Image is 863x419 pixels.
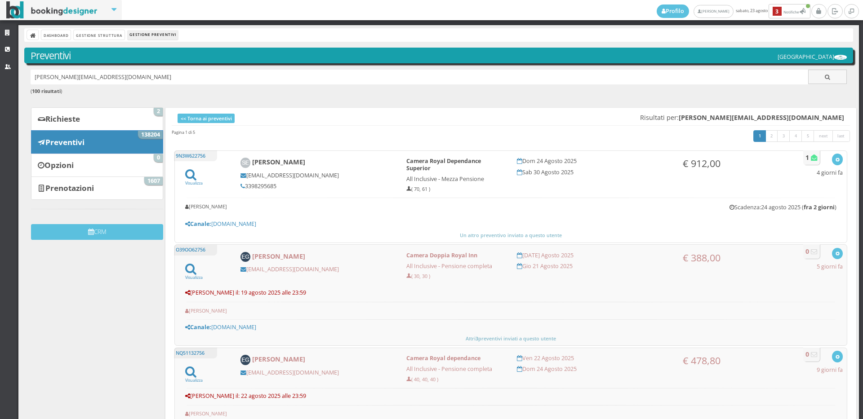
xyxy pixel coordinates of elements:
[185,371,203,383] a: Visualizza
[185,220,211,228] b: Canale:
[406,176,505,182] h5: All Inclusive - Mezza Pensione
[252,252,305,260] b: [PERSON_NAME]
[406,354,480,362] b: Camera Royal dependance
[406,186,505,192] h6: ( 70, 61 )
[178,114,235,123] a: << Torna ai preventivi
[769,4,810,18] button: 3Notifiche
[179,232,843,240] button: Un altro preventivo inviato a questo utente
[789,130,802,142] a: 4
[801,130,814,142] a: 5
[683,355,781,366] h3: € 478,80
[814,130,833,142] a: next
[832,130,850,142] a: last
[517,355,671,362] h5: Ven 22 Agosto 2025
[240,252,251,262] img: Eugenio Goatelli
[406,273,505,279] h6: ( 30, 30 )
[240,183,394,190] h5: 3398295685
[31,154,163,177] a: Opzioni 0
[406,157,481,172] b: Camera Royal Dependance Superior
[817,366,843,373] h5: 9 giorni fa
[32,88,61,94] b: 100 risultati
[679,113,844,122] b: [PERSON_NAME][EMAIL_ADDRESS][DOMAIN_NAME]
[517,252,671,259] h5: [DATE] Agosto 2025
[683,252,781,264] h3: € 388,00
[6,1,98,19] img: BookingDesigner.com
[778,53,847,60] h5: [GEOGRAPHIC_DATA]
[44,160,74,170] b: Opzioni
[240,158,251,168] img: Stefania Eusebi
[31,88,847,94] h6: ( )
[517,169,671,176] h5: Sab 30 Agosto 2025
[240,369,394,376] h5: [EMAIL_ADDRESS][DOMAIN_NAME]
[185,221,837,227] h5: [DOMAIN_NAME]
[31,130,163,154] a: Preventivi 138204
[406,263,505,269] h5: All Inclusive - Pensione completa
[817,263,843,270] h5: 5 giorni fa
[41,30,71,40] a: Dashboard
[252,355,305,363] b: [PERSON_NAME]
[185,411,227,417] h6: [PERSON_NAME]
[179,335,843,343] button: Altri3preventivi inviati a questo utente
[185,269,203,280] a: Visualizza
[174,245,217,256] h5: O39OO62756
[154,154,163,162] span: 0
[31,50,847,62] h3: Preventivi
[185,204,227,210] h6: [PERSON_NAME]
[154,108,163,116] span: 2
[172,129,195,135] h45: Pagina 1 di 5
[817,169,843,176] h5: 4 giorni fa
[694,5,734,18] a: [PERSON_NAME]
[805,350,809,358] b: 0
[406,377,505,383] h6: ( 40, 40, 40 )
[657,4,689,18] a: Profilo
[31,70,809,84] input: Ricerca cliente - (inserisci il codice, il nome, il cognome, il numero di telefono o la mail)
[240,172,394,179] h5: [EMAIL_ADDRESS][DOMAIN_NAME]
[773,7,782,16] b: 3
[640,114,844,121] span: Risultati per:
[31,176,163,200] a: Prenotazioni 1607
[31,107,163,131] a: Richieste 2
[45,137,85,147] b: Preventivi
[185,308,227,314] h6: [PERSON_NAME]
[683,158,781,169] h3: € 912,00
[804,203,835,211] b: fra 2 giorni
[765,130,778,142] a: 2
[805,153,809,162] b: 1
[657,4,811,18] span: sabato, 23 agosto
[761,203,836,211] span: 24 agosto 2025 ( )
[31,224,163,240] button: CRM
[252,158,305,167] b: [PERSON_NAME]
[777,130,790,142] a: 3
[240,355,251,365] img: Eugenio Goatelli
[74,30,124,40] a: Gestione Struttura
[406,251,477,259] b: Camera Doppia Royal Inn
[185,393,837,399] h5: [PERSON_NAME] il: 22 agosto 2025 alle 23:59
[406,366,505,372] h5: All Inclusive - Pensione completa
[834,55,847,60] img: ea773b7e7d3611ed9c9d0608f5526cb6.png
[185,289,837,296] h5: [PERSON_NAME] il: 19 agosto 2025 alle 23:59
[476,335,478,342] b: 3
[517,158,671,164] h5: Dom 24 Agosto 2025
[753,130,766,142] a: 1
[185,324,837,331] h5: [DOMAIN_NAME]
[185,174,203,186] a: Visualizza
[517,263,671,269] h5: Gio 21 Agosto 2025
[45,114,80,124] b: Richieste
[240,266,394,273] h5: [EMAIL_ADDRESS][DOMAIN_NAME]
[185,323,211,331] b: Canale:
[138,131,163,139] span: 138204
[45,183,94,193] b: Prenotazioni
[730,204,836,211] h5: Scadenza:
[174,348,217,358] h5: NQ51132756
[128,30,178,40] li: Gestione Preventivi
[805,247,809,256] b: 0
[517,366,671,372] h5: Dom 24 Agosto 2025
[174,150,217,161] h5: 9N3W622756
[144,177,163,185] span: 1607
